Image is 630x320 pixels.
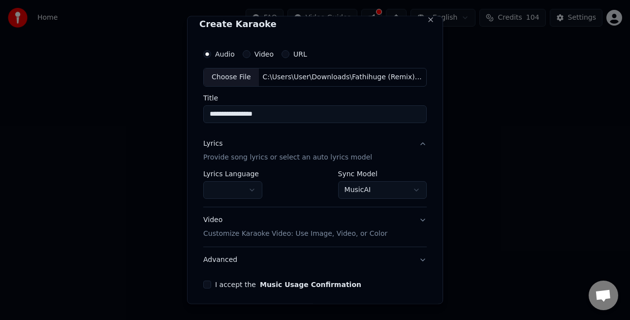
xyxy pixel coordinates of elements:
[203,207,427,246] button: VideoCustomize Karaoke Video: Use Image, Video, or Color
[338,170,427,177] label: Sync Model
[203,247,427,272] button: Advanced
[203,215,387,238] div: Video
[203,130,427,170] button: LyricsProvide song lyrics or select an auto lyrics model
[293,51,307,58] label: URL
[199,20,431,29] h2: Create Karaoke
[203,228,387,238] p: Customize Karaoke Video: Use Image, Video, or Color
[215,51,235,58] label: Audio
[204,68,259,86] div: Choose File
[203,94,427,101] label: Title
[203,152,372,162] p: Provide song lyrics or select an auto lyrics model
[259,72,426,82] div: C:\Users\User\Downloads\Fathihuge (Remix).mp3
[203,170,427,206] div: LyricsProvide song lyrics or select an auto lyrics model
[203,138,222,148] div: Lyrics
[215,281,361,288] label: I accept the
[203,170,262,177] label: Lyrics Language
[254,51,274,58] label: Video
[260,281,361,288] button: I accept the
